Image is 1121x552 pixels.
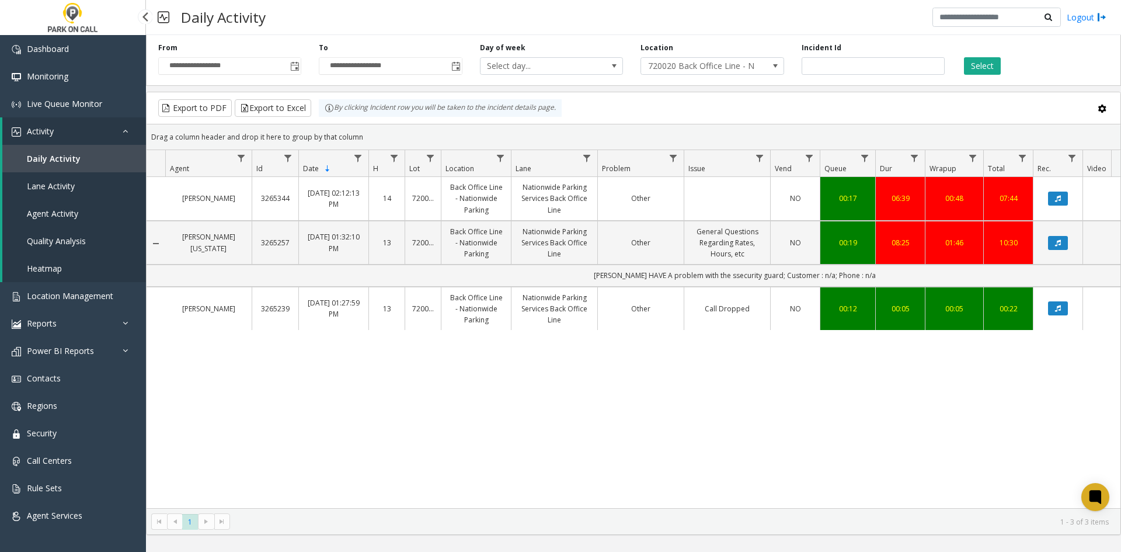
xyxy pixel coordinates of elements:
[991,237,1026,248] a: 10:30
[27,373,61,384] span: Contacts
[323,164,332,173] span: Sortable
[172,193,245,204] a: [PERSON_NAME]
[158,3,169,32] img: pageIcon
[12,45,21,54] img: 'icon'
[27,510,82,521] span: Agent Services
[27,235,86,247] span: Quality Analysis
[27,43,69,54] span: Dashboard
[376,303,398,314] a: 13
[516,164,531,173] span: Lane
[1097,11,1106,23] img: logout
[1087,164,1106,173] span: Video
[27,455,72,466] span: Call Centers
[640,43,673,53] label: Location
[12,127,21,137] img: 'icon'
[259,237,291,248] a: 3265257
[605,237,677,248] a: Other
[373,164,378,173] span: H
[182,514,198,530] span: Page 1
[12,429,21,439] img: 'icon'
[12,374,21,384] img: 'icon'
[319,43,328,53] label: To
[235,99,311,117] button: Export to Excel
[857,150,873,166] a: Queue Filter Menu
[306,297,361,320] a: [DATE] 01:27:59 PM
[303,164,319,173] span: Date
[27,208,78,219] span: Agent Activity
[790,304,801,314] span: NO
[175,3,271,32] h3: Daily Activity
[691,226,763,260] a: General Questions Regarding Rates, Hours, etc
[802,150,817,166] a: Vend Filter Menu
[147,150,1120,508] div: Data table
[932,193,976,204] a: 00:48
[234,150,249,166] a: Agent Filter Menu
[991,303,1026,314] a: 00:22
[1067,11,1106,23] a: Logout
[688,164,705,173] span: Issue
[2,255,146,282] a: Heatmap
[280,150,296,166] a: Id Filter Menu
[412,193,434,204] a: 720020
[12,72,21,82] img: 'icon'
[27,126,54,137] span: Activity
[12,100,21,109] img: 'icon'
[790,193,801,203] span: NO
[27,428,57,439] span: Security
[325,103,334,113] img: infoIcon.svg
[827,237,868,248] a: 00:19
[256,164,263,173] span: Id
[824,164,847,173] span: Queue
[752,150,768,166] a: Issue Filter Menu
[1038,164,1051,173] span: Rec.
[27,482,62,494] span: Rule Sets
[27,400,57,411] span: Regions
[387,150,402,166] a: H Filter Menu
[2,200,146,227] a: Agent Activity
[306,188,361,210] a: [DATE] 02:12:13 PM
[319,99,562,117] div: By clicking Incident row you will be taken to the incident details page.
[288,58,301,74] span: Toggle popup
[376,237,398,248] a: 13
[883,303,918,314] a: 00:05
[27,180,75,192] span: Lane Activity
[448,182,504,216] a: Back Office Line - Nationwide Parking
[259,303,291,314] a: 3265239
[883,237,918,248] a: 08:25
[605,303,677,314] a: Other
[412,237,434,248] a: 720020
[988,164,1005,173] span: Total
[481,58,594,74] span: Select day...
[827,193,868,204] a: 00:17
[306,231,361,254] a: [DATE] 01:32:10 PM
[259,193,291,204] a: 3265344
[412,303,434,314] a: 720020
[172,303,245,314] a: [PERSON_NAME]
[932,237,976,248] a: 01:46
[27,98,102,109] span: Live Queue Monitor
[778,237,813,248] a: NO
[449,58,462,74] span: Toggle popup
[1064,150,1080,166] a: Rec. Filter Menu
[964,57,1001,75] button: Select
[605,193,677,204] a: Other
[518,182,590,216] a: Nationwide Parking Services Back Office Line
[827,303,868,314] a: 00:12
[27,71,68,82] span: Monitoring
[27,318,57,329] span: Reports
[929,164,956,173] span: Wrapup
[27,153,81,164] span: Daily Activity
[147,127,1120,147] div: Drag a column header and drop it here to group by that column
[448,292,504,326] a: Back Office Line - Nationwide Parking
[237,517,1109,527] kendo-pager-info: 1 - 3 of 3 items
[445,164,474,173] span: Location
[12,320,21,329] img: 'icon'
[991,193,1026,204] a: 07:44
[965,150,981,166] a: Wrapup Filter Menu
